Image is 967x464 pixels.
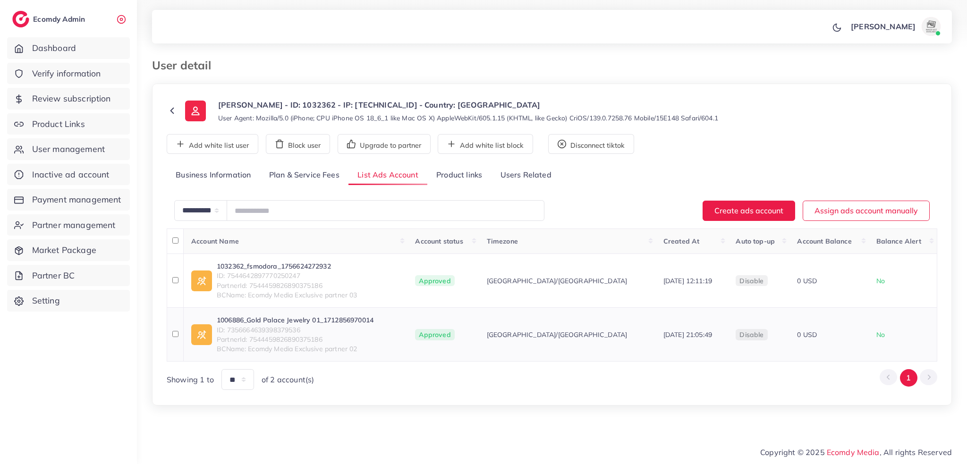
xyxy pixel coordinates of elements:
[217,315,373,325] a: 1006886_Gold Palace Jewelry 01_1712856970014
[797,277,817,285] span: 0 USD
[266,134,330,154] button: Block user
[7,37,130,59] a: Dashboard
[338,134,431,154] button: Upgrade to partner
[851,21,916,32] p: [PERSON_NAME]
[12,11,29,27] img: logo
[797,237,851,245] span: Account Balance
[7,113,130,135] a: Product Links
[32,194,121,206] span: Payment management
[167,165,260,186] a: Business Information
[7,189,130,211] a: Payment management
[218,99,718,110] p: [PERSON_NAME] - ID: 1032362 - IP: [TECHNICAL_ID] - Country: [GEOGRAPHIC_DATA]
[32,42,76,54] span: Dashboard
[32,219,116,231] span: Partner management
[33,15,87,24] h2: Ecomdy Admin
[217,281,357,290] span: PartnerId: 7544459826890375186
[32,118,85,130] span: Product Links
[32,295,60,307] span: Setting
[797,330,817,339] span: 0 USD
[415,237,463,245] span: Account status
[185,101,206,121] img: ic-user-info.36bf1079.svg
[427,165,491,186] a: Product links
[217,325,373,335] span: ID: 7356664639398379536
[415,329,454,340] span: Approved
[736,237,775,245] span: Auto top-up
[739,277,763,285] span: disable
[167,374,214,385] span: Showing 1 to
[663,237,700,245] span: Created At
[846,17,944,36] a: [PERSON_NAME]avatar
[487,237,518,245] span: Timezone
[260,165,348,186] a: Plan & Service Fees
[218,113,718,123] small: User Agent: Mozilla/5.0 (iPhone; CPU iPhone OS 18_6_1 like Mac OS X) AppleWebKit/605.1.15 (KHTML,...
[487,276,628,286] span: [GEOGRAPHIC_DATA]/[GEOGRAPHIC_DATA]
[880,447,952,458] span: , All rights Reserved
[7,88,130,110] a: Review subscription
[348,165,427,186] a: List Ads Account
[415,275,454,287] span: Approved
[217,271,357,280] span: ID: 7544642897770250247
[663,277,712,285] span: [DATE] 12:11:19
[7,63,130,84] a: Verify information
[32,244,96,256] span: Market Package
[548,134,634,154] button: Disconnect tiktok
[262,374,314,385] span: of 2 account(s)
[167,134,258,154] button: Add white list user
[876,330,885,339] span: No
[191,324,212,345] img: ic-ad-info.7fc67b75.svg
[739,330,763,339] span: disable
[7,290,130,312] a: Setting
[217,344,373,354] span: BCName: Ecomdy Media Exclusive partner 02
[922,17,941,36] img: avatar
[803,201,930,221] button: Assign ads account manually
[32,270,75,282] span: Partner BC
[12,11,87,27] a: logoEcomdy Admin
[876,237,921,245] span: Balance Alert
[487,330,628,339] span: [GEOGRAPHIC_DATA]/[GEOGRAPHIC_DATA]
[663,330,712,339] span: [DATE] 21:05:49
[760,447,952,458] span: Copyright © 2025
[7,214,130,236] a: Partner management
[491,165,560,186] a: Users Related
[32,67,101,80] span: Verify information
[880,369,937,387] ul: Pagination
[217,335,373,344] span: PartnerId: 7544459826890375186
[438,134,533,154] button: Add white list block
[900,369,917,387] button: Go to page 1
[7,265,130,287] a: Partner BC
[152,59,219,72] h3: User detail
[191,270,212,291] img: ic-ad-info.7fc67b75.svg
[7,239,130,261] a: Market Package
[876,277,885,285] span: No
[191,237,239,245] span: Account Name
[217,262,357,271] a: 1032362_fsmodora_1756624272932
[7,164,130,186] a: Inactive ad account
[217,290,357,300] span: BCName: Ecomdy Media Exclusive partner 03
[703,201,795,221] button: Create ads account
[827,447,880,457] a: Ecomdy Media
[32,93,111,105] span: Review subscription
[32,143,105,155] span: User management
[7,138,130,160] a: User management
[32,169,110,181] span: Inactive ad account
